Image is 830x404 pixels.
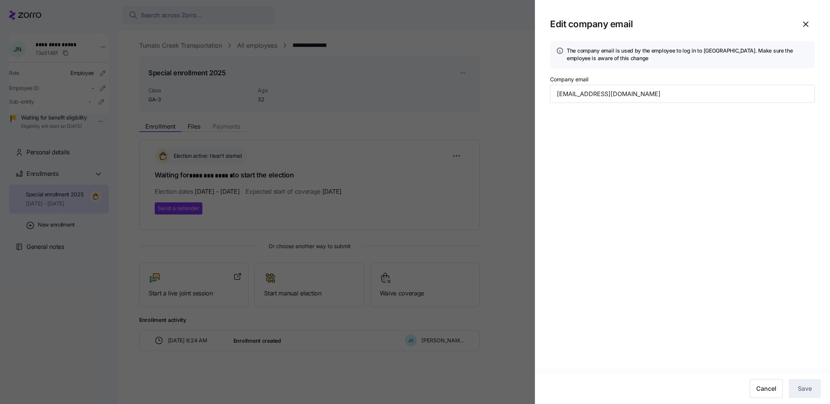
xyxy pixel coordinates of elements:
[789,379,821,398] button: Save
[567,47,809,62] h4: The company email is used by the employee to log in to [GEOGRAPHIC_DATA]. Make sure the employee ...
[756,384,776,393] span: Cancel
[798,384,812,393] span: Save
[750,379,783,398] button: Cancel
[550,18,794,30] h1: Edit company email
[550,75,588,84] label: Company email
